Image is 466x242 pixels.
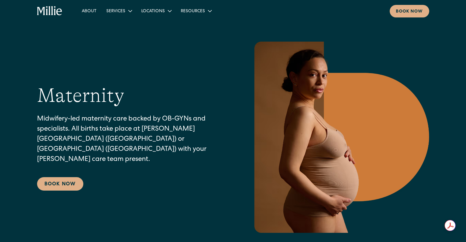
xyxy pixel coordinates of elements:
div: Services [106,8,125,15]
p: Midwifery-led maternity care backed by OB-GYNs and specialists. All births take place at [PERSON_... [37,114,226,165]
div: Locations [141,8,165,15]
a: home [37,6,63,16]
div: Book now [396,9,423,15]
div: Locations [136,6,176,16]
a: Book now [390,5,429,17]
div: Resources [181,8,205,15]
img: Pregnant woman in neutral underwear holding her belly, standing in profile against a warm-toned g... [250,42,429,233]
a: Book Now [37,177,83,191]
div: Services [101,6,136,16]
h1: Maternity [37,84,124,107]
div: Resources [176,6,216,16]
a: About [77,6,101,16]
